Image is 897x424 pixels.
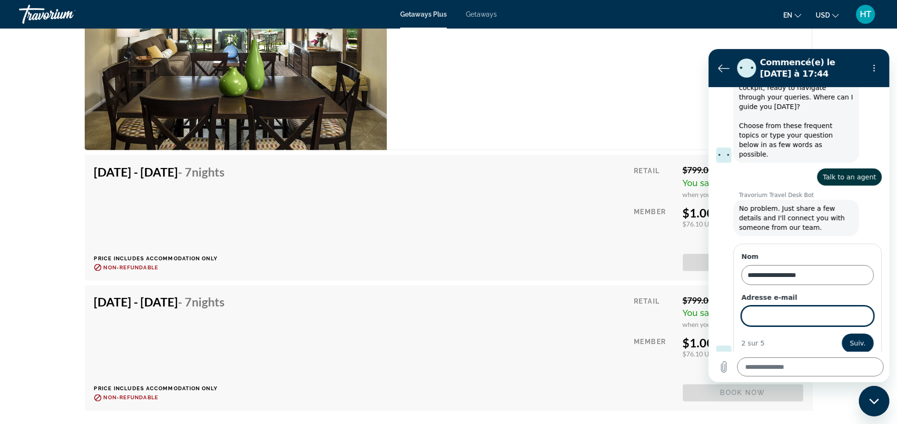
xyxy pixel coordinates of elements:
span: - 7 [178,165,225,179]
button: Change language [783,8,801,22]
button: Change currency [816,8,839,22]
div: $76.10 USD [683,350,803,358]
div: $1.00 USD [683,206,803,220]
span: USD [816,11,830,19]
div: Retail [634,165,675,198]
p: Price includes accommodation only [94,256,232,262]
div: Member [634,206,675,247]
button: User Menu [853,4,878,24]
span: - 7 [178,295,225,309]
span: You save [683,178,720,188]
iframe: Fenêtre de messagerie [709,49,889,382]
span: Nights [192,165,225,179]
h4: [DATE] - [DATE] [94,295,225,309]
div: Member [634,336,675,377]
a: Getaways Plus [400,10,447,18]
div: $76.10 USD [683,220,803,228]
span: Non-refundable [104,395,158,401]
div: $799.00 USD [683,295,803,306]
span: when you redeem [683,321,735,329]
div: Retail [634,295,675,329]
a: Travorium [19,2,114,27]
div: $1.00 USD [683,336,803,350]
span: HT [860,10,871,19]
div: $799.00 USD [683,165,803,175]
span: Non-refundable [104,265,158,271]
p: Price includes accommodation only [94,386,232,392]
iframe: Bouton de lancement de la fenêtre de messagerie, conversation en cours [859,386,889,416]
a: Getaways [466,10,497,18]
span: Nights [192,295,225,309]
span: en [783,11,792,19]
span: You save [683,308,720,318]
span: when you redeem [683,190,735,198]
h4: [DATE] - [DATE] [94,165,225,179]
